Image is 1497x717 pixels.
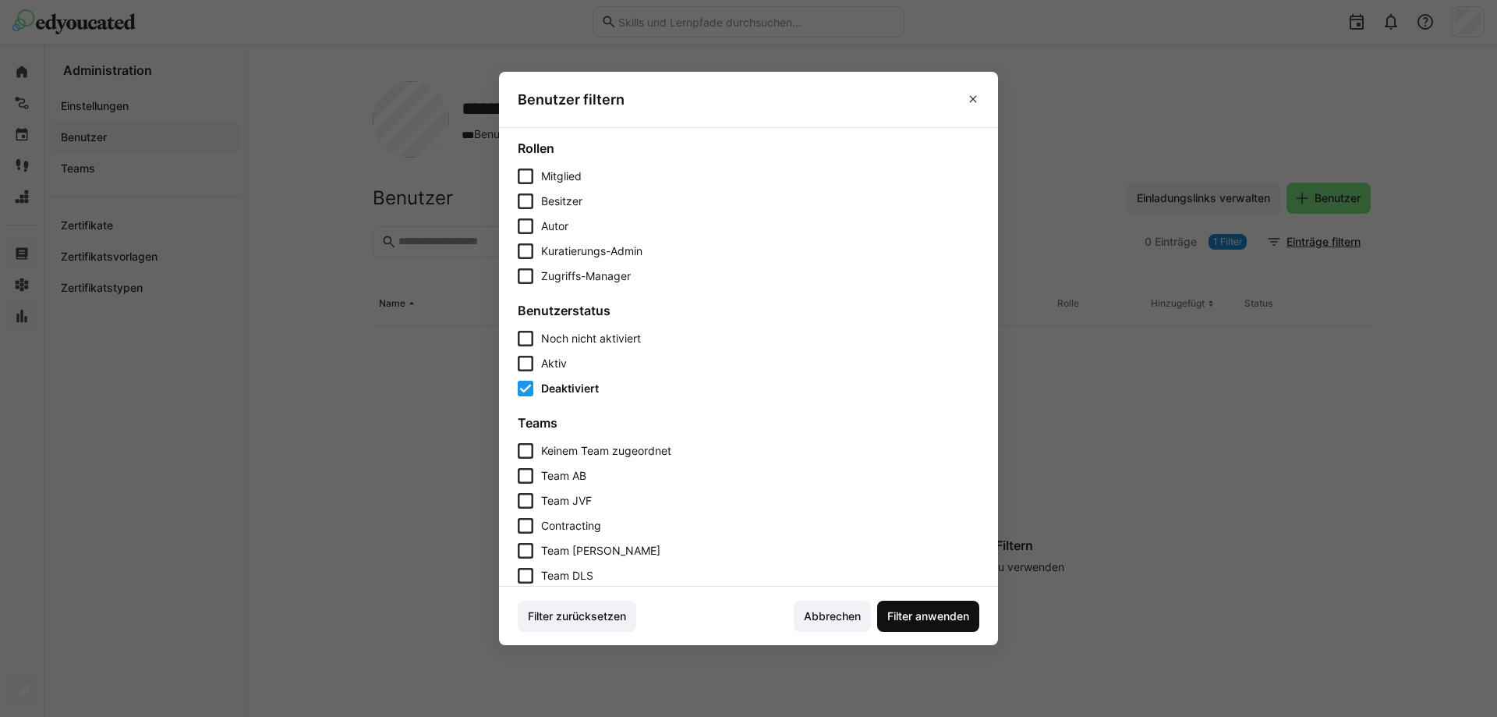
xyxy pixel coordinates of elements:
h2: Teams [518,415,979,431]
span: Abbrechen [802,609,863,624]
div: Besitzer [541,193,582,209]
span: Aktiv [541,357,567,370]
button: Filter zurücksetzen [518,601,636,632]
span: Filter zurücksetzen [526,609,628,624]
h3: Benutzer filtern [518,91,625,108]
span: Keinem Team zugeordnet [541,443,671,459]
span: Team JVF [541,493,592,509]
div: Mitglied [541,169,582,184]
button: Filter anwenden [877,601,979,632]
span: Noch nicht aktiviert [541,332,641,345]
h2: Rollen [518,140,979,156]
span: Team AB [541,468,586,484]
span: Team DLS [541,568,593,584]
div: Autor [541,218,568,234]
span: Team [PERSON_NAME] [541,543,660,559]
button: Abbrechen [794,601,871,632]
div: Kuratierungs-Admin [541,243,642,259]
span: Deaktiviert [541,382,599,395]
h4: Benutzerstatus [518,303,979,318]
div: Zugriffs-Manager [541,268,631,284]
span: Contracting [541,518,601,534]
span: Filter anwenden [885,609,971,624]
